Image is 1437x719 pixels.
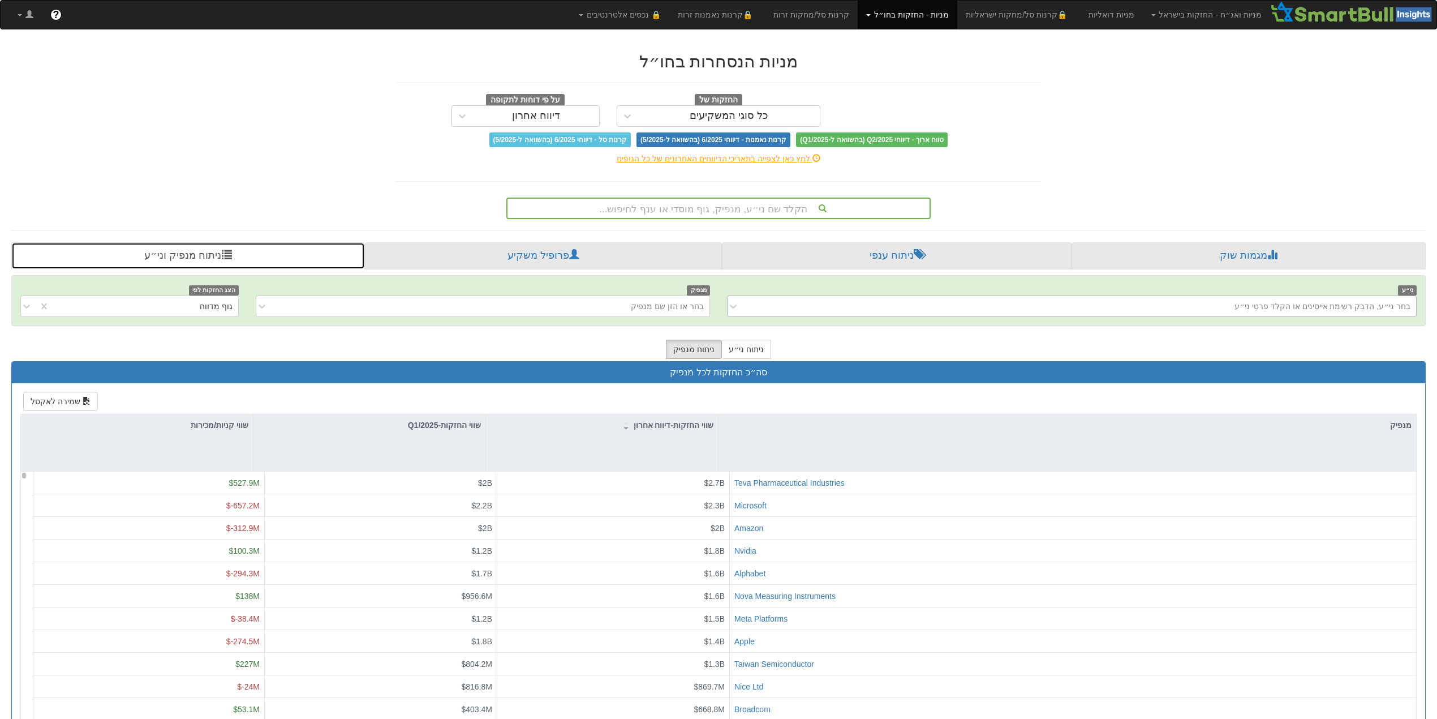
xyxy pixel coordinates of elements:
span: $816.8M [462,682,492,691]
a: ניתוח מנפיק וני״ע [11,242,365,269]
a: מניות ואג״ח - החזקות בישראל [1143,1,1270,29]
a: 🔒קרנות נאמנות זרות [669,1,765,29]
img: Smartbull [1270,1,1436,23]
span: $2B [711,524,725,533]
span: $-274.5M [226,637,260,646]
div: שווי קניות/מכירות [21,414,253,436]
button: Alphabet [734,568,765,579]
span: $-24M [237,682,260,691]
span: $100.3M [229,546,260,555]
span: $-657.2M [226,501,260,510]
button: ניתוח מנפיק [666,340,722,359]
span: ? [53,9,59,20]
span: $2B [478,478,492,487]
a: ? [42,1,70,29]
a: מגמות שוק [1072,242,1426,269]
div: כל סוגי המשקיעים [690,110,768,122]
span: $2.2B [471,501,492,510]
span: $1.6B [704,592,725,601]
button: Broadcom [734,704,771,715]
div: מנפיק [718,414,1416,436]
div: שווי החזקות-דיווח אחרון [486,414,718,436]
span: $1.8B [471,637,492,646]
span: $-294.3M [226,569,260,578]
a: 🔒 נכסים אלטרנטיבים [570,1,669,29]
div: גוף מדווח [200,301,233,312]
button: Teva Pharmaceutical Industries [734,477,845,489]
a: קרנות סל/מחקות זרות [765,1,858,29]
span: $-38.4M [231,614,260,623]
button: Taiwan Semiconductor [734,658,814,670]
span: $869.7M [694,682,725,691]
span: $668.8M [694,705,725,714]
span: $527.9M [229,478,260,487]
span: $1.2B [471,614,492,623]
span: טווח ארוך - דיווחי Q2/2025 (בהשוואה ל-Q1/2025) [796,132,948,147]
span: $138M [235,592,260,601]
button: Nvidia [734,545,756,557]
span: החזקות של [695,94,742,106]
span: ני״ע [1398,285,1417,295]
span: $53.1M [233,705,260,714]
a: מניות - החזקות בחו״ל [858,1,957,29]
span: הצג החזקות לפי [189,285,239,295]
div: בחר ני״ע, הדבק רשימת אייסינים או הקלד פרטי ני״ע [1234,301,1410,312]
span: $1.3B [704,660,725,669]
a: פרופיל משקיע [365,242,722,269]
span: $227M [235,660,260,669]
span: $1.8B [704,546,725,555]
span: $2.7B [704,478,725,487]
span: $-312.9M [226,524,260,533]
span: $1.5B [704,614,725,623]
button: שמירה לאקסל [23,392,98,411]
div: דיווח אחרון [512,110,560,122]
button: ניתוח ני״ע [721,340,771,359]
h3: סה״כ החזקות לכל מנפיק [20,367,1417,378]
span: על פי דוחות לתקופה [486,94,565,106]
h2: מניות הנסחרות בחו״ל [396,52,1041,71]
span: $403.4M [462,705,492,714]
span: $2.3B [704,501,725,510]
a: ניתוח ענפי [722,242,1072,269]
span: קרנות סל - דיווחי 6/2025 (בהשוואה ל-5/2025) [489,132,631,147]
div: הקלד שם ני״ע, מנפיק, גוף מוסדי או ענף לחיפוש... [507,199,930,218]
button: Apple [734,636,755,647]
a: 🔒קרנות סל/מחקות ישראליות [957,1,1079,29]
div: שווי החזקות-Q1/2025 [253,414,485,436]
button: Microsoft [734,500,767,511]
button: Meta Platforms [734,613,788,624]
span: $1.4B [704,637,725,646]
span: $956.6M [462,592,492,601]
button: Nova Measuring Instruments [734,590,836,602]
div: לחץ כאן לצפייה בתאריכי הדיווחים האחרונים של כל הגופים [388,153,1049,164]
a: מניות דואליות [1080,1,1143,29]
span: $2B [478,524,492,533]
span: $804.2M [462,660,492,669]
button: Nice Ltd [734,681,763,692]
div: בחר או הזן שם מנפיק [631,301,704,312]
span: $1.7B [471,569,492,578]
button: Amazon [734,523,763,534]
span: $1.6B [704,569,725,578]
span: קרנות נאמנות - דיווחי 6/2025 (בהשוואה ל-5/2025) [636,132,790,147]
span: מנפיק [687,285,710,295]
span: $1.2B [471,546,492,555]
